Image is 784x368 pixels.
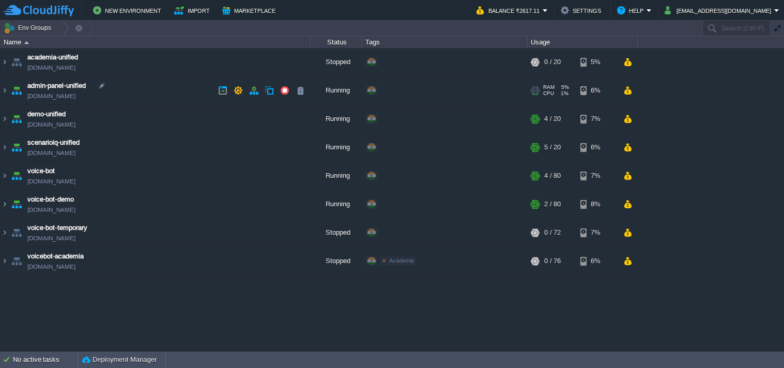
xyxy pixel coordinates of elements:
div: Tags [363,36,527,48]
button: Help [617,4,647,17]
div: Status [311,36,362,48]
a: [DOMAIN_NAME] [27,205,75,215]
img: AMDAwAAAACH5BAEAAAAALAAAAAABAAEAAAICRAEAOw== [1,162,9,190]
div: 7% [580,105,614,133]
a: demo-unified [27,109,66,119]
a: voicebot-academia [27,251,84,262]
div: 8% [580,190,614,218]
div: Running [311,105,362,133]
button: [EMAIL_ADDRESS][DOMAIN_NAME] [665,4,774,17]
span: 5% [559,84,569,90]
button: Deployment Manager [82,355,157,365]
div: 4 / 80 [544,162,561,190]
a: [DOMAIN_NAME] [27,119,75,130]
div: Stopped [311,247,362,275]
a: scenarioiq-unified [27,137,80,148]
div: Running [311,133,362,161]
img: AMDAwAAAACH5BAEAAAAALAAAAAABAAEAAAICRAEAOw== [9,247,24,275]
button: Import [174,4,213,17]
a: voice-bot [27,166,55,176]
div: No active tasks [13,351,78,368]
img: AMDAwAAAACH5BAEAAAAALAAAAAABAAEAAAICRAEAOw== [9,105,24,133]
div: Running [311,76,362,104]
button: Env Groups [4,21,55,35]
div: Usage [528,36,637,48]
img: AMDAwAAAACH5BAEAAAAALAAAAAABAAEAAAICRAEAOw== [1,76,9,104]
div: 7% [580,162,614,190]
img: AMDAwAAAACH5BAEAAAAALAAAAAABAAEAAAICRAEAOw== [9,48,24,76]
div: 6% [580,133,614,161]
img: AMDAwAAAACH5BAEAAAAALAAAAAABAAEAAAICRAEAOw== [9,162,24,190]
a: [DOMAIN_NAME] [27,176,75,187]
span: CPU [543,90,554,97]
img: CloudJiffy [4,4,74,17]
span: 1% [558,90,568,97]
a: [DOMAIN_NAME] [27,233,75,243]
button: New Environment [93,4,164,17]
div: 0 / 20 [544,48,561,76]
iframe: chat widget [741,327,774,358]
button: Balance ₹2617.11 [476,4,543,17]
img: AMDAwAAAACH5BAEAAAAALAAAAAABAAEAAAICRAEAOw== [1,48,9,76]
img: AMDAwAAAACH5BAEAAAAALAAAAAABAAEAAAICRAEAOw== [1,105,9,133]
button: Settings [561,4,604,17]
div: 7% [580,219,614,247]
div: 0 / 76 [544,247,561,275]
img: AMDAwAAAACH5BAEAAAAALAAAAAABAAEAAAICRAEAOw== [1,247,9,275]
div: Name [1,36,310,48]
img: AMDAwAAAACH5BAEAAAAALAAAAAABAAEAAAICRAEAOw== [1,190,9,218]
a: [DOMAIN_NAME] [27,63,75,73]
a: [DOMAIN_NAME] [27,148,75,158]
div: 6% [580,247,614,275]
a: [DOMAIN_NAME] [27,262,75,272]
div: 0 / 72 [544,219,561,247]
div: Running [311,162,362,190]
img: AMDAwAAAACH5BAEAAAAALAAAAAABAAEAAAICRAEAOw== [1,133,9,161]
a: voice-bot-temporary [27,223,87,233]
img: AMDAwAAAACH5BAEAAAAALAAAAAABAAEAAAICRAEAOw== [1,219,9,247]
span: Academia [389,257,414,264]
div: Running [311,190,362,218]
div: 5 / 20 [544,133,561,161]
div: 4 / 20 [544,105,561,133]
div: Stopped [311,219,362,247]
img: AMDAwAAAACH5BAEAAAAALAAAAAABAAEAAAICRAEAOw== [24,41,29,44]
img: AMDAwAAAACH5BAEAAAAALAAAAAABAAEAAAICRAEAOw== [9,219,24,247]
div: Stopped [311,48,362,76]
a: academia-unified [27,52,78,63]
a: voice-bot-demo [27,194,74,205]
a: admin-panel-unified [27,81,86,91]
img: AMDAwAAAACH5BAEAAAAALAAAAAABAAEAAAICRAEAOw== [9,76,24,104]
img: AMDAwAAAACH5BAEAAAAALAAAAAABAAEAAAICRAEAOw== [9,190,24,218]
span: RAM [543,84,555,90]
div: 2 / 80 [544,190,561,218]
div: 6% [580,76,614,104]
div: 5% [580,48,614,76]
button: Marketplace [222,4,279,17]
img: AMDAwAAAACH5BAEAAAAALAAAAAABAAEAAAICRAEAOw== [9,133,24,161]
a: [DOMAIN_NAME] [27,91,75,101]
